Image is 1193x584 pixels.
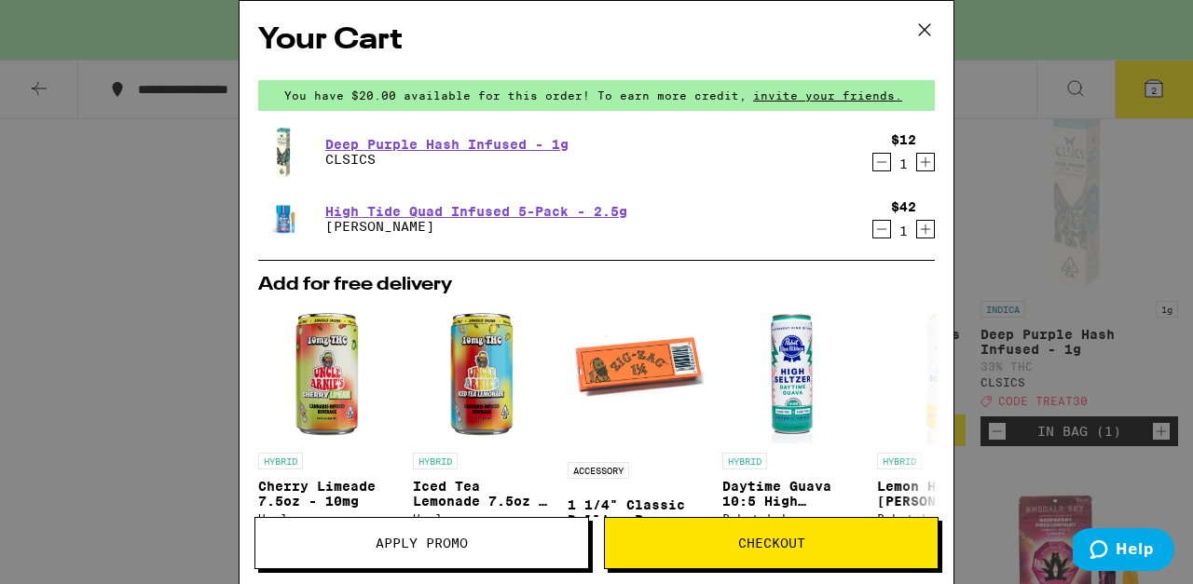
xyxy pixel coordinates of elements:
[738,536,805,550] span: Checkout
[877,512,1017,524] div: Pabst Labs
[258,512,398,524] div: Uncle [PERSON_NAME]'s
[722,453,767,469] p: HYBRID
[722,512,862,524] div: Pabst Labs
[413,304,553,443] img: Uncle Arnie's - Iced Tea Lemonade 7.5oz - 10mg
[877,453,922,469] p: HYBRID
[258,20,935,61] h2: Your Cart
[254,517,589,569] button: Apply Promo
[325,152,569,167] p: CLSICS
[891,132,916,147] div: $12
[877,304,1017,552] a: Open page for Lemon High Seltzer from Pabst Labs
[413,304,553,552] a: Open page for Iced Tea Lemonade 7.5oz - 10mg from Uncle Arnie's
[722,479,862,509] p: Daytime Guava 10:5 High [PERSON_NAME]
[568,462,629,479] p: ACCESSORY
[872,153,891,171] button: Decrement
[891,224,916,238] div: 1
[568,304,707,552] a: Open page for 1 1/4" Classic Rolling Papers from Zig-Zag
[891,156,916,171] div: 1
[916,153,935,171] button: Increment
[877,479,1017,509] p: Lemon High [PERSON_NAME]
[877,304,1017,443] img: Pabst Labs - Lemon High Seltzer
[1073,528,1174,575] iframe: Opens a widget where you can find more information
[376,536,468,550] span: Apply Promo
[413,453,458,469] p: HYBRID
[258,126,310,178] img: CLSICS - Deep Purple Hash Infused - 1g
[722,304,862,443] img: Pabst Labs - Daytime Guava 10:5 High Seltzer
[258,276,935,294] h2: Add for free delivery
[604,517,939,569] button: Checkout
[722,304,862,552] a: Open page for Daytime Guava 10:5 High Seltzer from Pabst Labs
[872,220,891,238] button: Decrement
[325,137,569,152] a: Deep Purple Hash Infused - 1g
[284,89,747,102] span: You have $20.00 available for this order! To earn more credit,
[258,193,310,245] img: Jeeter - High Tide Quad Infused 5-Pack - 2.5g
[916,220,935,238] button: Increment
[891,199,916,214] div: $42
[568,304,707,443] img: Zig-Zag - 1 1/4" Classic Rolling Papers
[325,204,627,219] a: High Tide Quad Infused 5-Pack - 2.5g
[325,219,627,234] p: [PERSON_NAME]
[258,304,398,443] img: Uncle Arnie's - Cherry Limeade 7.5oz - 10mg
[747,89,909,102] span: invite your friends.
[413,479,553,509] p: Iced Tea Lemonade 7.5oz - 10mg
[568,497,707,527] p: 1 1/4" Classic Rolling Papers
[413,512,553,524] div: Uncle [PERSON_NAME]'s
[258,304,398,552] a: Open page for Cherry Limeade 7.5oz - 10mg from Uncle Arnie's
[258,80,935,111] div: You have $20.00 available for this order! To earn more credit,invite your friends.
[258,479,398,509] p: Cherry Limeade 7.5oz - 10mg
